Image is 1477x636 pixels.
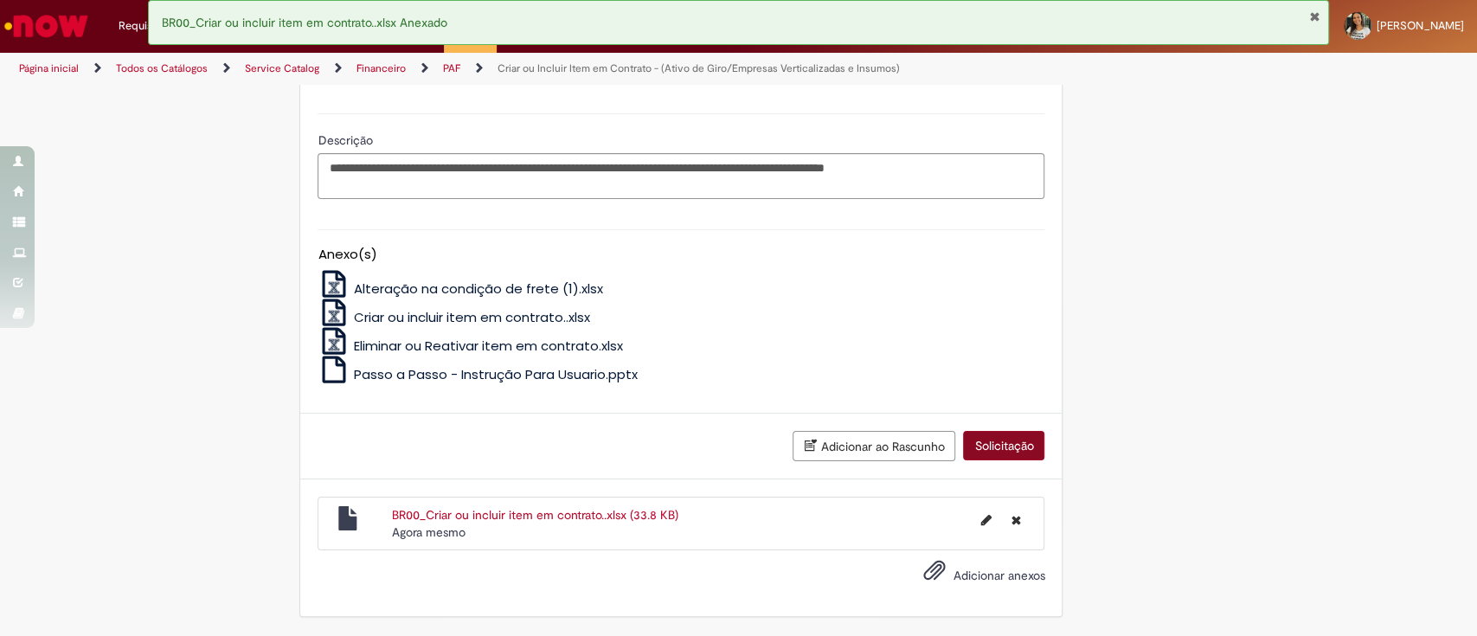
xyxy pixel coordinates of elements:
button: Excluir BR00_Criar ou incluir item em contrato..xlsx [1000,506,1031,534]
ul: Trilhas de página [13,53,972,85]
button: Adicionar ao Rascunho [793,431,955,461]
h5: Anexo(s) [318,247,1044,262]
span: Descrição [318,132,376,148]
span: Agora mesmo [392,524,466,540]
a: Página inicial [19,61,79,75]
button: Solicitação [963,431,1044,460]
span: Criar ou incluir item em contrato..xlsx [354,308,590,326]
a: Todos os Catálogos [116,61,208,75]
span: Eliminar ou Reativar item em contrato.xlsx [354,337,623,355]
time: 30/09/2025 11:37:36 [392,524,466,540]
a: Financeiro [356,61,406,75]
button: Editar nome de arquivo BR00_Criar ou incluir item em contrato..xlsx [970,506,1001,534]
a: Passo a Passo - Instrução Para Usuario.pptx [318,365,638,383]
span: BR00_Criar ou incluir item em contrato..xlsx Anexado [162,15,447,30]
span: [PERSON_NAME] [1377,18,1464,33]
button: Fechar Notificação [1308,10,1320,23]
a: BR00_Criar ou incluir item em contrato..xlsx (33.8 KB) [392,507,678,523]
a: PAF [443,61,460,75]
a: Alteração na condição de frete (1).xlsx [318,279,603,298]
span: Adicionar anexos [953,568,1044,583]
textarea: Descrição [318,153,1044,200]
a: Criar ou Incluir Item em Contrato - (Ativo de Giro/Empresas Verticalizadas e Insumos) [498,61,900,75]
span: Passo a Passo - Instrução Para Usuario.pptx [354,365,638,383]
span: Requisições [119,17,179,35]
span: Alteração na condição de frete (1).xlsx [354,279,603,298]
img: ServiceNow [2,9,91,43]
a: Service Catalog [245,61,319,75]
a: Criar ou incluir item em contrato..xlsx [318,308,590,326]
button: Adicionar anexos [918,555,949,594]
a: Eliminar ou Reativar item em contrato.xlsx [318,337,623,355]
